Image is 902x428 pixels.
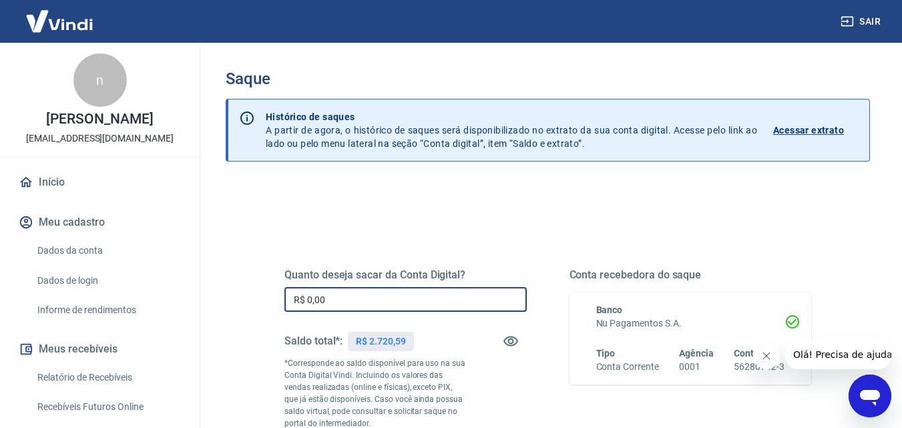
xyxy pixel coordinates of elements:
[849,375,891,417] iframe: Botão para abrir a janela de mensagens
[734,360,784,374] h6: 56280742-3
[266,110,757,150] p: A partir de agora, o histórico de saques será disponibilizado no extrato da sua conta digital. Ac...
[16,208,184,237] button: Meu cadastro
[753,343,780,369] iframe: Fechar mensagem
[8,9,112,20] span: Olá! Precisa de ajuda?
[32,267,184,294] a: Dados de login
[266,110,757,124] p: Histórico de saques
[226,69,870,88] h3: Saque
[734,348,759,359] span: Conta
[570,268,812,282] h5: Conta recebedora do saque
[356,335,405,349] p: R$ 2.720,59
[32,364,184,391] a: Relatório de Recebíveis
[26,132,174,146] p: [EMAIL_ADDRESS][DOMAIN_NAME]
[679,360,714,374] h6: 0001
[32,237,184,264] a: Dados da conta
[596,348,616,359] span: Tipo
[16,335,184,364] button: Meus recebíveis
[16,1,103,41] img: Vindi
[596,304,623,315] span: Banco
[73,53,127,107] div: n
[773,124,844,137] p: Acessar extrato
[46,112,153,126] p: [PERSON_NAME]
[284,335,343,348] h5: Saldo total*:
[785,340,891,369] iframe: Mensagem da empresa
[32,393,184,421] a: Recebíveis Futuros Online
[596,316,785,331] h6: Nu Pagamentos S.A.
[773,110,859,150] a: Acessar extrato
[284,268,527,282] h5: Quanto deseja sacar da Conta Digital?
[838,9,886,34] button: Sair
[32,296,184,324] a: Informe de rendimentos
[16,168,184,197] a: Início
[679,348,714,359] span: Agência
[596,360,659,374] h6: Conta Corrente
